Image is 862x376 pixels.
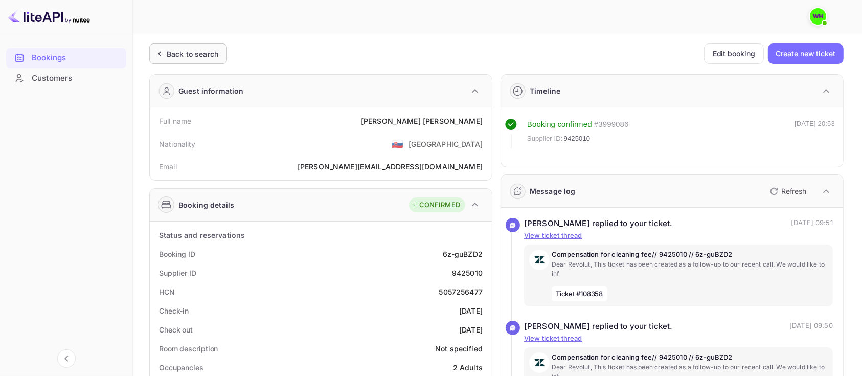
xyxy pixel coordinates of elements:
div: Not specified [435,343,483,354]
div: Back to search [167,49,218,59]
p: Dear Revolut, This ticket has been created as a follow-up to our recent call. We would like to inf [552,260,828,278]
div: Nationality [159,139,196,149]
p: [DATE] 09:50 [789,321,833,333]
button: Create new ticket [768,43,844,64]
div: Customers [6,69,126,89]
div: Bookings [32,52,121,64]
button: Collapse navigation [57,349,76,368]
div: Booking ID [159,249,195,259]
div: Check out [159,324,193,335]
p: Refresh [781,186,806,196]
span: Supplier ID: [527,134,563,144]
div: [PERSON_NAME] [PERSON_NAME] [361,116,483,126]
div: Customers [32,73,121,84]
div: 5057256477 [439,286,483,297]
div: Occupancies [159,362,203,373]
div: CONFIRMED [412,200,460,210]
div: Full name [159,116,191,126]
div: Bookings [6,48,126,68]
div: [DATE] 20:53 [795,119,835,148]
div: 9425010 [452,268,483,278]
div: Supplier ID [159,268,196,278]
div: [DATE] [459,324,483,335]
div: Email [159,161,177,172]
img: AwvSTEc2VUhQAAAAAElFTkSuQmCC [529,250,550,270]
div: [DATE] [459,305,483,316]
img: AwvSTEc2VUhQAAAAAElFTkSuQmCC [529,352,550,373]
div: Room description [159,343,218,354]
div: Message log [530,186,576,196]
div: 6z-guBZD2 [443,249,483,259]
div: HCN [159,286,175,297]
div: [PERSON_NAME] replied to your ticket. [524,321,673,333]
button: Edit booking [704,43,764,64]
p: Compensation for cleaning fee// 9425010 // 6z-guBZD2 [552,352,828,363]
div: [PERSON_NAME] replied to your ticket. [524,218,673,230]
span: Ticket #108358 [552,286,607,302]
div: [PERSON_NAME][EMAIL_ADDRESS][DOMAIN_NAME] [298,161,483,172]
button: Refresh [764,183,810,200]
p: View ticket thread [524,231,833,241]
div: Check-in [159,305,189,316]
div: Guest information [178,85,244,96]
div: [GEOGRAPHIC_DATA] [409,139,483,149]
span: United States [392,135,403,153]
p: [DATE] 09:51 [791,218,833,230]
div: Status and reservations [159,230,245,240]
img: walid harrass [810,8,826,25]
div: Timeline [530,85,560,96]
div: # 3999086 [594,119,629,130]
span: 9425010 [564,134,591,144]
div: Booking details [178,200,234,210]
p: Compensation for cleaning fee// 9425010 // 6z-guBZD2 [552,250,828,260]
div: 2 Adults [453,362,483,373]
div: Booking confirmed [527,119,592,130]
img: LiteAPI logo [8,8,90,25]
a: Bookings [6,48,126,67]
p: View ticket thread [524,334,833,344]
a: Customers [6,69,126,87]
